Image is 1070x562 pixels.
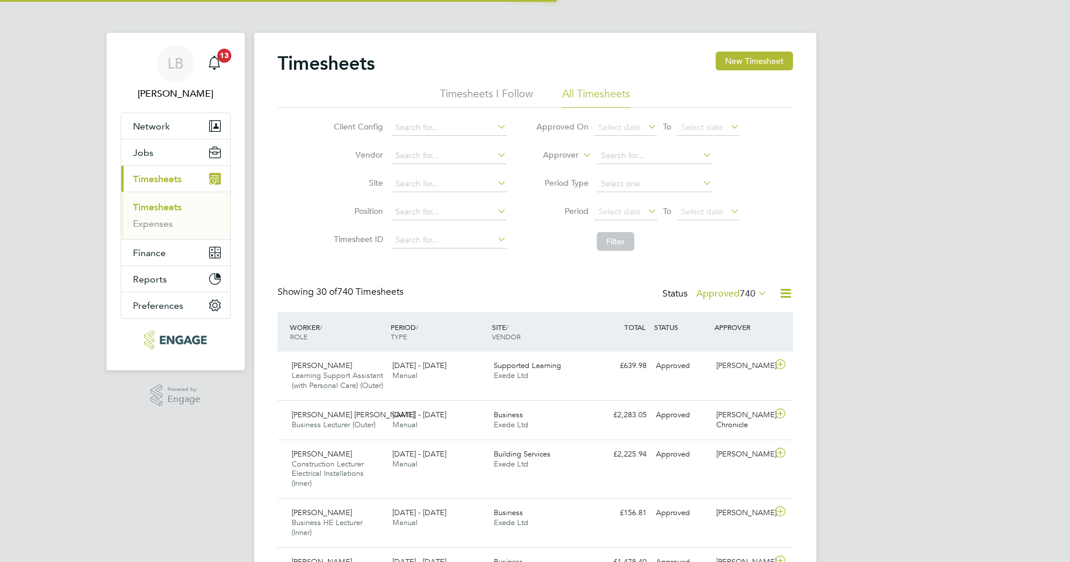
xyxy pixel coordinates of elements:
[392,449,446,459] span: [DATE] - [DATE]
[681,206,723,217] span: Select date
[320,322,322,332] span: /
[121,87,231,101] span: Laura Badcock
[651,316,712,338] div: STATUS
[133,121,170,132] span: Network
[292,420,375,430] span: Business Lecturer (Outer)
[292,517,363,537] span: Business HE Lecturer (Inner)
[536,178,589,188] label: Period Type
[590,356,651,376] div: £639.98
[494,360,561,370] span: Supported Learning
[292,459,364,489] span: Construction Lecturer Electrical Installations (Inner)
[494,449,551,459] span: Building Services
[662,286,770,302] div: Status
[597,176,712,192] input: Select one
[290,332,307,341] span: ROLE
[121,240,230,265] button: Finance
[133,218,173,229] a: Expenses
[712,406,772,435] div: [PERSON_NAME] Chronicle
[536,206,589,216] label: Period
[440,87,533,108] li: Timesheets I Follow
[167,394,200,404] span: Engage
[391,232,507,248] input: Search for...
[712,445,772,464] div: [PERSON_NAME]
[144,331,207,349] img: xede-logo-retina.png
[330,234,383,244] label: Timesheet ID
[597,232,634,251] button: Filter
[599,122,641,132] span: Select date
[494,370,528,380] span: Exede Ltd
[121,45,231,101] a: LB[PERSON_NAME]
[107,33,245,370] nav: Main navigation
[392,370,418,380] span: Manual
[217,49,231,63] span: 13
[278,52,375,75] h2: Timesheets
[133,247,166,258] span: Finance
[133,300,183,311] span: Preferences
[716,52,793,70] button: New Timesheet
[696,288,767,299] label: Approved
[597,148,712,164] input: Search for...
[330,178,383,188] label: Site
[121,292,230,318] button: Preferences
[391,148,507,164] input: Search for...
[167,384,200,394] span: Powered by
[681,122,723,132] span: Select date
[590,445,651,464] div: £2,225.94
[278,286,406,298] div: Showing
[492,332,521,341] span: VENDOR
[392,507,446,517] span: [DATE] - [DATE]
[624,322,645,332] span: TOTAL
[659,119,675,134] span: To
[392,420,418,430] span: Manual
[489,316,590,347] div: SITE
[133,202,182,213] a: Timesheets
[392,360,446,370] span: [DATE] - [DATE]
[506,322,508,332] span: /
[388,316,489,347] div: PERIOD
[391,120,507,136] input: Search for...
[712,503,772,523] div: [PERSON_NAME]
[590,406,651,425] div: £2,283.05
[536,121,589,132] label: Approved On
[292,360,352,370] span: [PERSON_NAME]
[151,384,200,407] a: Powered byEngage
[599,206,641,217] span: Select date
[712,316,772,338] div: APPROVER
[121,166,230,192] button: Timesheets
[121,331,231,349] a: Go to home page
[133,147,153,158] span: Jobs
[287,316,388,347] div: WORKER
[133,274,167,285] span: Reports
[526,149,579,161] label: Approver
[121,113,230,139] button: Network
[494,459,528,469] span: Exede Ltd
[416,322,418,332] span: /
[659,203,675,219] span: To
[292,410,415,420] span: [PERSON_NAME] [PERSON_NAME]
[590,503,651,523] div: £156.81
[121,266,230,292] button: Reports
[133,173,182,185] span: Timesheets
[391,176,507,192] input: Search for...
[167,56,183,71] span: LB
[391,204,507,220] input: Search for...
[494,507,523,517] span: Business
[651,406,712,425] div: Approved
[392,410,446,420] span: [DATE] - [DATE]
[316,286,337,298] span: 30 of
[330,206,383,216] label: Position
[330,149,383,160] label: Vendor
[494,420,528,430] span: Exede Ltd
[651,356,712,376] div: Approved
[712,356,772,376] div: [PERSON_NAME]
[316,286,404,298] span: 740 Timesheets
[391,332,407,341] span: TYPE
[121,192,230,239] div: Timesheets
[292,449,352,459] span: [PERSON_NAME]
[562,87,630,108] li: All Timesheets
[494,410,523,420] span: Business
[292,370,383,390] span: Learning Support Assistant (with Personal Care) (Outer)
[203,45,226,82] a: 13
[392,459,418,469] span: Manual
[292,507,352,517] span: [PERSON_NAME]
